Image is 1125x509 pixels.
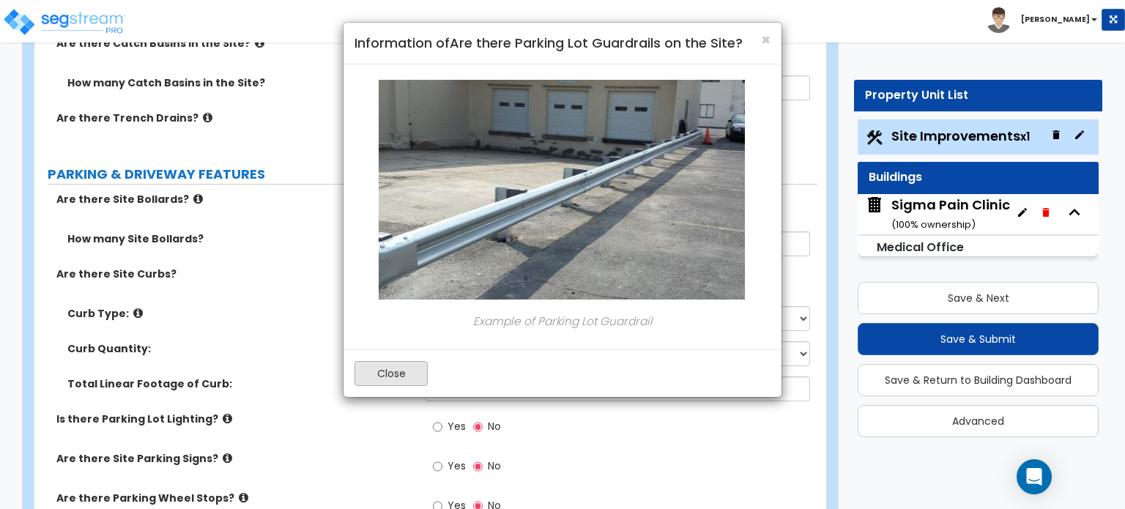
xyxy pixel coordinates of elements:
[761,29,771,51] span: ×
[354,34,771,53] h4: Information of Are there Parking Lot Guardrails on the Site?
[375,75,750,305] img: 13.JPG
[473,313,653,329] i: Example of Parking Lot Guardrail
[354,361,428,386] button: Close
[761,32,771,48] button: Close
[1017,459,1052,494] div: Open Intercom Messenger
